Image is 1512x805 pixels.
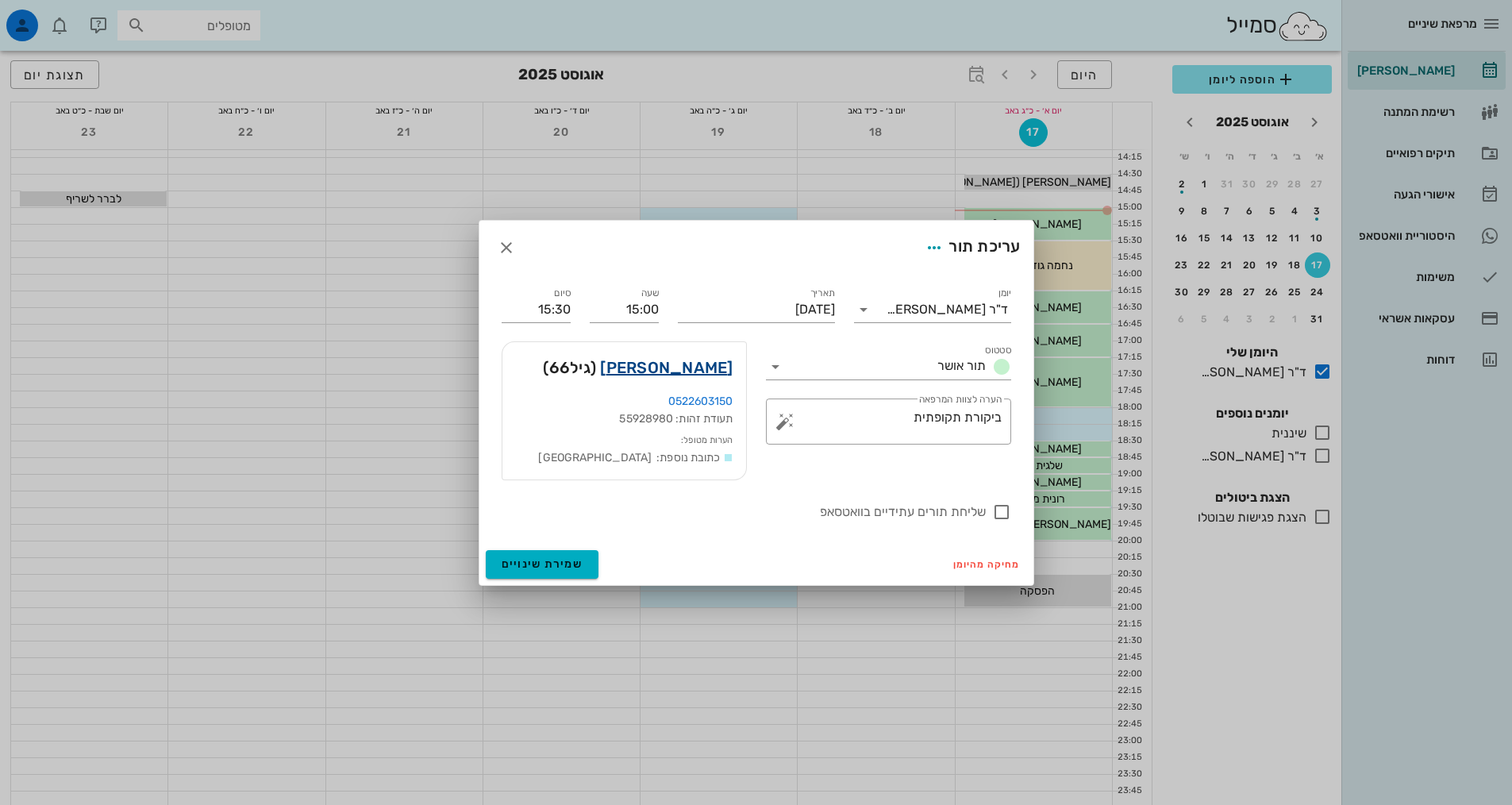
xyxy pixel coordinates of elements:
[810,287,835,299] label: תאריך
[920,233,1020,262] div: עריכת תור
[953,559,1021,570] span: מחיקה מהיומן
[538,451,720,464] span: כתובת נוספת: [GEOGRAPHIC_DATA]
[502,504,986,520] label: שליחת תורים עתידיים בוואטסאפ
[549,358,571,377] span: 66
[681,435,733,445] small: הערות מטופל:
[668,395,733,408] a: 0522603150
[554,287,571,299] label: סיום
[502,557,583,571] span: שמירת שינויים
[486,550,599,579] button: שמירת שינויים
[887,302,1008,317] div: ד"ר [PERSON_NAME]
[985,345,1011,356] label: סטטוס
[515,410,733,428] div: תעודת זהות: 55928980
[766,354,1011,379] div: סטטוסתור אושר
[600,355,733,380] a: [PERSON_NAME]
[543,355,596,380] span: (גיל )
[918,394,1001,406] label: הערה לצוות המרפאה
[854,297,1011,322] div: יומןד"ר [PERSON_NAME]
[998,287,1011,299] label: יומן
[937,358,986,373] span: תור אושר
[641,287,659,299] label: שעה
[947,553,1027,576] button: מחיקה מהיומן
